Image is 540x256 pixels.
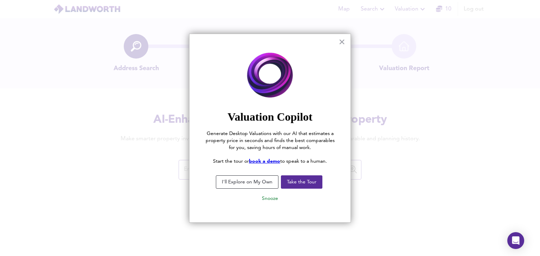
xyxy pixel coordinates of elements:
span: Start the tour or [213,159,249,164]
button: I'll Explore on My Own [216,175,278,189]
span: to speak to a human. [280,159,327,164]
div: Open Intercom Messenger [507,232,524,249]
button: Close [339,36,345,47]
p: Generate Desktop Valuations with our AI that estimates a property price in seconds and finds the ... [204,130,336,151]
button: Take the Tour [281,175,322,189]
button: Snooze [256,192,284,205]
h2: Valuation Copilot [204,110,336,123]
a: book a demo [249,159,280,164]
